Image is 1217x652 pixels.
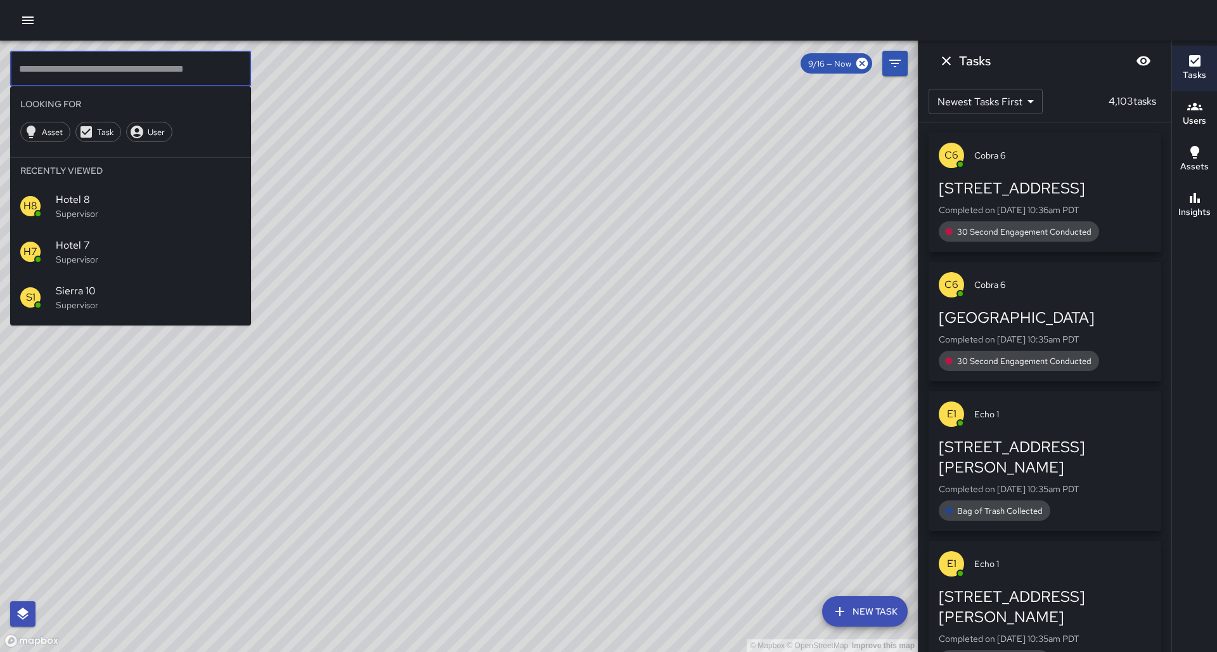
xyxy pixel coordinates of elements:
p: Supervisor [56,207,241,220]
button: Insights [1172,183,1217,228]
button: Tasks [1172,46,1217,91]
div: Newest Tasks First [929,89,1043,114]
h6: Insights [1178,205,1211,219]
p: Completed on [DATE] 10:36am PDT [939,204,1151,216]
button: Assets [1172,137,1217,183]
span: 30 Second Engagement Conducted [950,356,1099,367]
div: [STREET_ADDRESS][PERSON_NAME] [939,437,1151,478]
p: Completed on [DATE] 10:35am PDT [939,483,1151,495]
span: 9/16 — Now [801,58,859,69]
h6: Users [1183,114,1206,128]
span: User [141,127,172,138]
div: [STREET_ADDRESS] [939,178,1151,199]
span: Asset [35,127,70,138]
p: H8 [23,199,37,214]
span: Cobra 6 [974,278,1151,291]
div: User [126,122,172,142]
p: S1 [26,290,35,305]
span: 30 Second Engagement Conducted [950,226,1099,237]
button: Dismiss [934,48,959,74]
p: H7 [23,244,37,259]
li: Recently Viewed [10,158,251,183]
button: New Task [822,596,908,627]
p: C6 [944,277,958,292]
li: Looking For [10,91,251,117]
span: Bag of Trash Collected [950,505,1050,516]
p: C6 [944,148,958,163]
div: [GEOGRAPHIC_DATA] [939,308,1151,328]
p: E1 [947,407,956,422]
h6: Tasks [959,51,991,71]
div: 9/16 — Now [801,53,872,74]
div: Task [75,122,121,142]
p: Supervisor [56,253,241,266]
div: Asset [20,122,70,142]
p: Completed on [DATE] 10:35am PDT [939,333,1151,346]
button: Filters [882,51,908,76]
button: Users [1172,91,1217,137]
button: C6Cobra 6[GEOGRAPHIC_DATA]Completed on [DATE] 10:35am PDT30 Second Engagement Conducted [929,262,1161,381]
div: [STREET_ADDRESS][PERSON_NAME] [939,587,1151,627]
span: Hotel 8 [56,192,241,207]
div: H7Hotel 7Supervisor [10,229,251,275]
button: C6Cobra 6[STREET_ADDRESS]Completed on [DATE] 10:36am PDT30 Second Engagement Conducted [929,133,1161,252]
p: 4,103 tasks [1104,94,1161,109]
h6: Assets [1180,160,1209,174]
button: E1Echo 1[STREET_ADDRESS][PERSON_NAME]Completed on [DATE] 10:35am PDTBag of Trash Collected [929,391,1161,531]
div: H8Hotel 8Supervisor [10,183,251,229]
span: Hotel 7 [56,238,241,253]
button: Blur [1131,48,1156,74]
span: Echo 1 [974,557,1151,570]
p: Completed on [DATE] 10:35am PDT [939,632,1151,645]
div: S1Sierra 10Supervisor [10,275,251,320]
p: Supervisor [56,299,241,311]
span: Task [90,127,120,138]
h6: Tasks [1183,68,1206,82]
p: E1 [947,556,956,571]
span: Echo 1 [974,408,1151,421]
span: Cobra 6 [974,149,1151,162]
span: Sierra 10 [56,284,241,299]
